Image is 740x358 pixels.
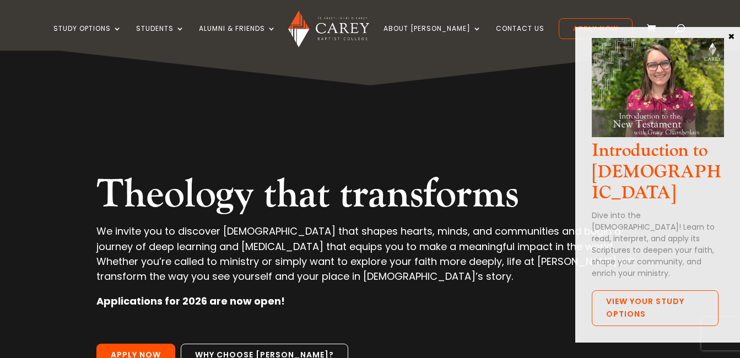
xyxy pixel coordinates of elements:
[288,10,369,47] img: Carey Baptist College
[592,290,719,327] a: View Your Study Options
[96,171,644,224] h2: Theology that transforms
[592,128,724,140] a: Intro to NT
[383,25,482,51] a: About [PERSON_NAME]
[559,18,633,39] a: Apply Now
[53,25,122,51] a: Study Options
[592,38,724,137] img: Intro to NT
[592,140,724,209] h3: Introduction to [DEMOGRAPHIC_DATA]
[199,25,276,51] a: Alumni & Friends
[496,25,544,51] a: Contact Us
[726,31,737,41] button: Close
[96,294,285,308] strong: Applications for 2026 are now open!
[592,210,724,279] p: Dive into the [DEMOGRAPHIC_DATA]! Learn to read, interpret, and apply its Scriptures to deepen yo...
[96,224,644,294] p: We invite you to discover [DEMOGRAPHIC_DATA] that shapes hearts, minds, and communities and begin...
[136,25,185,51] a: Students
